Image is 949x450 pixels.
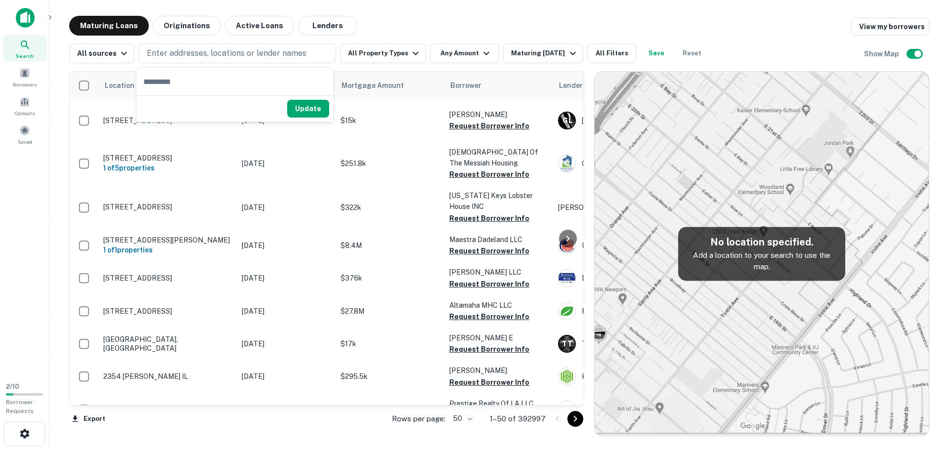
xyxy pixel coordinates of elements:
[103,154,232,163] p: [STREET_ADDRESS]
[686,249,837,273] p: Add a location to your search to use the map.
[298,16,357,36] button: Lenders
[449,234,548,245] p: Maestra Dadeland LLC
[449,376,529,388] button: Request Borrower Info
[104,80,147,91] span: Location
[449,168,529,180] button: Request Borrower Info
[242,202,331,213] p: [DATE]
[449,147,548,168] p: [DEMOGRAPHIC_DATA] Of The Messiah Housing
[511,47,578,59] div: Maturing [DATE]
[103,274,232,283] p: [STREET_ADDRESS]
[103,116,232,125] p: [STREET_ADDRESS]
[138,43,336,63] button: Enter addresses, locations or lender names
[3,92,46,119] a: Contacts
[641,43,672,63] button: Save your search to get updates of matches that match your search criteria.
[341,404,439,415] p: $300k
[567,411,583,427] button: Go to next page
[242,306,331,317] p: [DATE]
[242,338,331,349] p: [DATE]
[449,365,548,376] p: [PERSON_NAME]
[13,81,37,88] span: Borrowers
[686,235,837,249] h5: No location specified.
[3,121,46,148] a: Saved
[449,212,529,224] button: Request Borrower Info
[103,203,232,211] p: [STREET_ADDRESS]
[449,300,548,311] p: Altamaha MHC LLC
[449,109,548,120] p: [PERSON_NAME]
[69,43,134,63] button: All sources
[341,115,439,126] p: $15k
[449,398,548,409] p: Prestige Realty Of LA LLC
[98,72,237,99] th: Location
[595,72,929,436] img: map-placeholder.webp
[449,245,529,257] button: Request Borrower Info
[103,405,232,414] p: [STREET_ADDRESS]
[16,52,34,60] span: Search
[503,43,583,63] button: Maturing [DATE]
[153,16,221,36] button: Originations
[242,404,331,415] p: [DATE]
[147,47,306,59] p: Enter addresses, locations or lender names
[103,245,232,255] h6: 1 of 1 properties
[430,43,499,63] button: Any Amount
[103,163,232,173] h6: 1 of 5 properties
[6,383,19,390] span: 2 / 10
[449,267,548,278] p: [PERSON_NAME] LLC
[449,311,529,323] button: Request Borrower Info
[449,411,474,426] div: 50
[3,64,46,90] a: Borrowers
[69,411,108,426] button: Export
[342,80,417,91] span: Mortgage Amount
[341,240,439,251] p: $8.4M
[851,18,929,36] a: View my borrowers
[16,8,35,28] img: capitalize-icon.png
[341,338,439,349] p: $17k
[18,138,32,146] span: Saved
[449,120,529,132] button: Request Borrower Info
[287,100,329,118] button: Update
[449,190,548,212] p: [US_STATE] Keys Lobster House INC
[341,158,439,169] p: $251.8k
[15,109,35,117] span: Contacts
[392,413,445,425] p: Rows per page:
[69,16,149,36] button: Maturing Loans
[341,273,439,284] p: $376k
[103,236,232,245] p: [STREET_ADDRESS][PERSON_NAME]
[242,158,331,169] p: [DATE]
[449,278,529,290] button: Request Borrower Info
[225,16,294,36] button: Active Loans
[242,240,331,251] p: [DATE]
[103,307,232,316] p: [STREET_ADDRESS]
[450,80,481,91] span: Borrower
[449,332,548,343] p: [PERSON_NAME] E
[449,343,529,355] button: Request Borrower Info
[490,413,546,425] p: 1–50 of 392997
[864,48,901,59] h6: Show Map
[444,72,553,99] th: Borrower
[676,43,708,63] button: Reset
[242,371,331,382] p: [DATE]
[341,202,439,213] p: $322k
[242,273,331,284] p: [DATE]
[6,399,34,414] span: Borrower Requests
[336,72,444,99] th: Mortgage Amount
[587,43,637,63] button: All Filters
[341,371,439,382] p: $295.5k
[3,35,46,62] a: Search
[77,47,130,59] div: All sources
[340,43,426,63] button: All Property Types
[103,372,232,381] p: 2354 [PERSON_NAME] IL
[900,339,949,387] iframe: Chat Widget
[103,335,232,353] p: [GEOGRAPHIC_DATA], [GEOGRAPHIC_DATA]
[341,306,439,317] p: $27.8M
[553,72,711,99] th: Lender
